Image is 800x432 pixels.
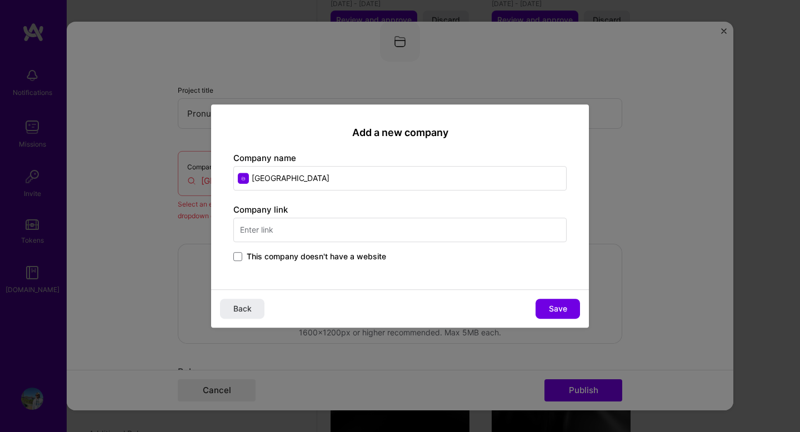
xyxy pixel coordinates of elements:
label: Company link [233,204,288,215]
input: Enter link [233,218,567,242]
span: Save [549,303,567,314]
input: Enter name [233,166,567,190]
span: This company doesn't have a website [247,251,386,262]
span: Back [233,303,252,314]
h2: Add a new company [233,127,567,139]
button: Back [220,299,264,319]
button: Save [536,299,580,319]
label: Company name [233,153,296,163]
